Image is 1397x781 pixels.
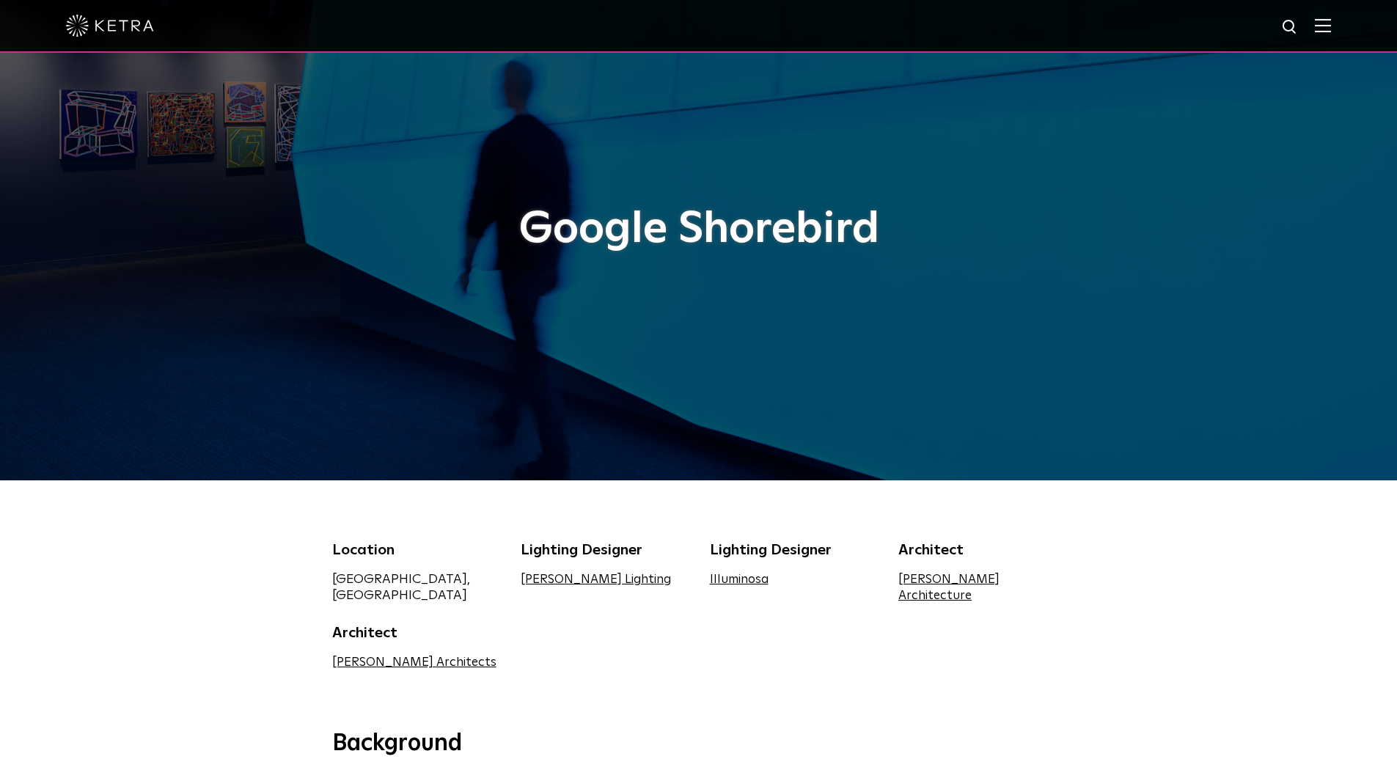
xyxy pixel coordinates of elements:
img: search icon [1281,18,1299,37]
div: [GEOGRAPHIC_DATA], [GEOGRAPHIC_DATA] [332,571,499,604]
a: [PERSON_NAME] Architecture [898,573,1000,602]
h1: Google Shorebird [332,205,1066,254]
h3: Background [332,729,1066,760]
a: Illuminosa [710,573,769,586]
img: Hamburger%20Nav.svg [1315,18,1331,32]
img: ketra-logo-2019-white [66,15,154,37]
a: [PERSON_NAME] Lighting [521,573,671,586]
div: Lighting Designer [710,539,877,561]
div: Architect [332,622,499,644]
div: Architect [898,539,1066,561]
div: Location [332,539,499,561]
div: Lighting Designer [521,539,688,561]
a: [PERSON_NAME] Architects [332,656,496,669]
